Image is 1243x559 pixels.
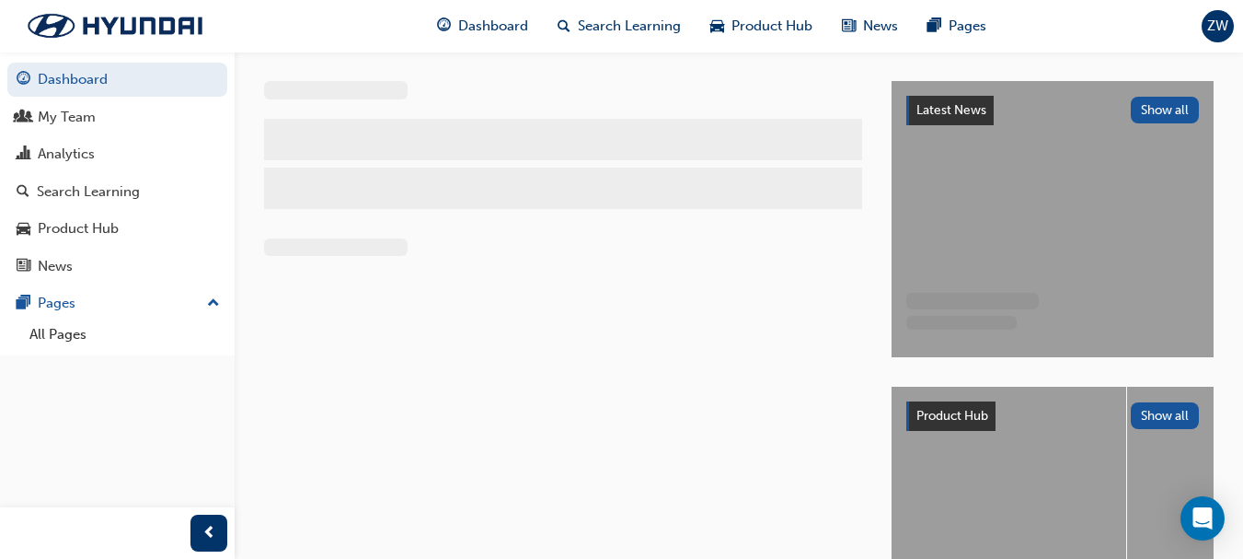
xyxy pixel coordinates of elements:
span: guage-icon [17,72,30,88]
span: news-icon [842,15,856,38]
a: All Pages [22,320,227,349]
span: prev-icon [202,522,216,545]
a: search-iconSearch Learning [543,7,696,45]
span: Search Learning [578,16,681,37]
span: Dashboard [458,16,528,37]
button: ZW [1202,10,1234,42]
span: ZW [1207,16,1228,37]
span: Latest News [916,102,986,118]
a: Analytics [7,137,227,171]
div: Search Learning [37,181,140,203]
div: Pages [38,293,75,314]
a: car-iconProduct Hub [696,7,827,45]
div: Product Hub [38,218,119,239]
span: Product Hub [731,16,812,37]
a: Dashboard [7,63,227,97]
div: News [38,256,73,277]
span: News [863,16,898,37]
div: My Team [38,107,96,128]
span: pages-icon [927,15,941,38]
a: My Team [7,100,227,134]
button: DashboardMy TeamAnalyticsSearch LearningProduct HubNews [7,59,227,286]
span: pages-icon [17,296,30,312]
a: Product Hub [7,212,227,246]
span: guage-icon [437,15,451,38]
a: Product HubShow all [906,402,1199,431]
a: Latest NewsShow all [906,96,1199,125]
span: up-icon [207,292,220,316]
a: Search Learning [7,175,227,209]
span: car-icon [17,221,30,238]
button: Show all [1131,97,1200,123]
span: search-icon [17,184,29,201]
a: news-iconNews [827,7,913,45]
span: car-icon [710,15,724,38]
span: Pages [949,16,986,37]
span: chart-icon [17,146,30,163]
div: Analytics [38,144,95,165]
a: pages-iconPages [913,7,1001,45]
a: guage-iconDashboard [422,7,543,45]
img: Trak [9,6,221,45]
a: News [7,250,227,284]
button: Pages [7,286,227,320]
button: Show all [1131,402,1200,429]
div: Open Intercom Messenger [1180,496,1225,541]
span: Product Hub [916,408,988,424]
span: news-icon [17,259,30,275]
span: search-icon [558,15,570,38]
span: people-icon [17,110,30,126]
